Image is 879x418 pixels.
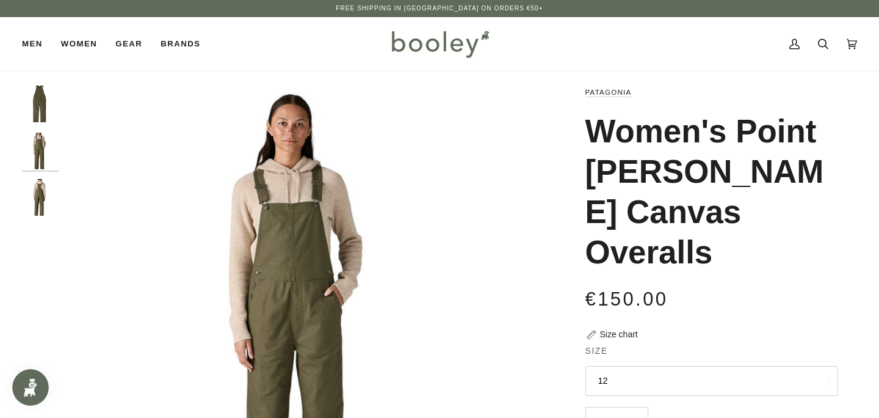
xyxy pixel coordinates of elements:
[106,17,151,71] a: Gear
[585,111,829,273] h1: Women's Point [PERSON_NAME] Canvas Overalls
[115,38,142,50] span: Gear
[52,17,106,71] a: Women
[151,17,209,71] a: Brands
[12,369,49,406] iframe: Button to open loyalty program pop-up
[22,179,59,216] img: Women's Point Reyes Canvas Overalls
[22,17,52,71] a: Men
[22,133,59,169] img: Women's Point Reyes Canvas Overalls
[585,89,632,96] a: Patagonia
[61,38,97,50] span: Women
[161,38,200,50] span: Brands
[585,288,668,310] span: €150.00
[336,4,543,13] p: Free Shipping in [GEOGRAPHIC_DATA] on Orders €50+
[386,26,493,62] img: Booley
[22,86,59,122] img: Women's Point Reyes Canvas Overalls
[22,38,43,50] span: Men
[600,328,638,341] div: Size chart
[585,366,838,396] button: 12
[585,345,608,358] span: Size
